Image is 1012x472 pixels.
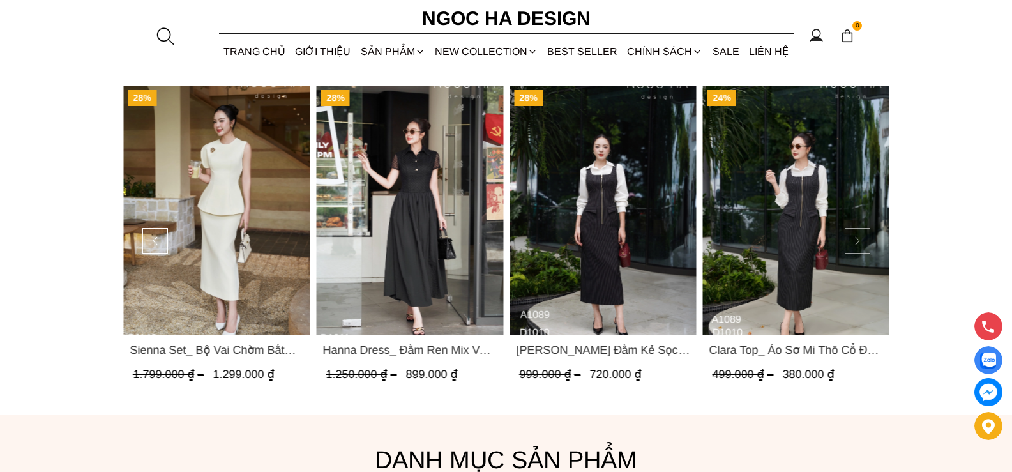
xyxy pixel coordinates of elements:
[326,368,400,381] span: 1.250.000 ₫
[543,34,623,68] a: BEST SELLER
[516,341,690,359] span: [PERSON_NAME] Đầm Kẻ Sọc Sát Nách Khóa Đồng D1010
[405,368,457,381] span: 899.000 ₫
[709,341,883,359] a: Link to Clara Top_ Áo Sơ Mi Thô Cổ Đức Màu Trắng A1089
[430,34,542,68] a: NEW COLLECTION
[980,353,996,369] img: Display image
[356,34,430,68] div: SẢN PHẨM
[852,21,863,31] span: 0
[130,341,304,359] span: Sienna Set_ Bộ Vai Chờm Bất Đối Xứng Mix Chân Váy Bút Chì BJ143
[519,368,584,381] span: 999.000 ₫
[623,34,707,68] div: Chính sách
[744,34,793,68] a: LIÊN HỆ
[702,86,889,335] a: Product image - Clara Top_ Áo Sơ Mi Thô Cổ Đức Màu Trắng A1089
[516,341,690,359] a: Link to Mary Dress_ Đầm Kẻ Sọc Sát Nách Khóa Đồng D1010
[213,368,274,381] span: 1.299.000 ₫
[712,368,776,381] span: 499.000 ₫
[840,29,854,43] img: img-CART-ICON-ksit0nf1
[322,341,497,359] span: Hanna Dress_ Đầm Ren Mix Vải Thô Màu Đen D1011
[322,341,497,359] a: Link to Hanna Dress_ Đầm Ren Mix Vải Thô Màu Đen D1011
[133,368,207,381] span: 1.799.000 ₫
[130,341,304,359] a: Link to Sienna Set_ Bộ Vai Chờm Bất Đối Xứng Mix Chân Váy Bút Chì BJ143
[709,341,883,359] span: Clara Top_ Áo Sơ Mi Thô Cổ Đức Màu Trắng A1089
[123,86,310,335] a: Product image - Sienna Set_ Bộ Vai Chờm Bất Đối Xứng Mix Chân Váy Bút Chì BJ143
[707,34,744,68] a: SALE
[316,86,503,335] a: Product image - Hanna Dress_ Đầm Ren Mix Vải Thô Màu Đen D1011
[291,34,356,68] a: GIỚI THIỆU
[782,368,834,381] span: 380.000 ₫
[219,34,291,68] a: TRANG CHỦ
[510,86,697,335] a: Product image - Mary Dress_ Đầm Kẻ Sọc Sát Nách Khóa Đồng D1010
[974,378,1002,406] a: messenger
[411,3,602,34] a: Ngoc Ha Design
[589,368,641,381] span: 720.000 ₫
[974,346,1002,374] a: Display image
